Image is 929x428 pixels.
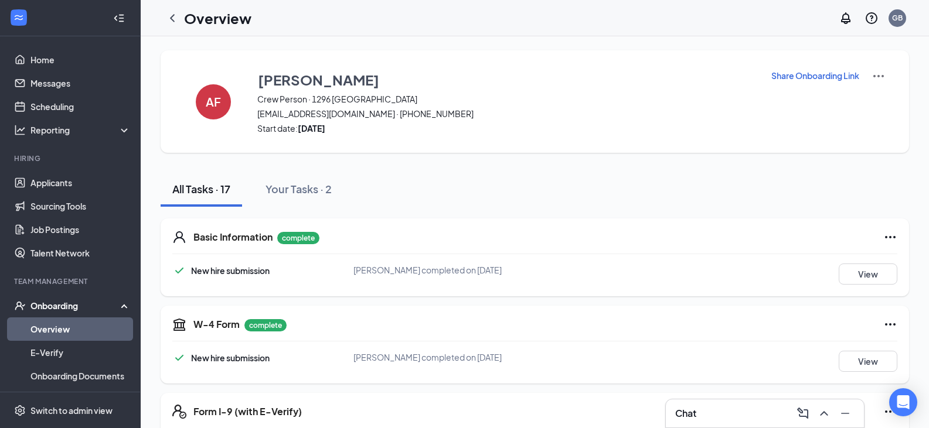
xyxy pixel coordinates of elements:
svg: Ellipses [883,230,897,244]
h3: [PERSON_NAME] [258,70,379,90]
a: Overview [30,317,131,341]
h3: Chat [675,407,696,420]
svg: WorkstreamLogo [13,12,25,23]
button: View [839,351,897,372]
svg: Settings [14,405,26,416]
svg: Checkmark [172,351,186,365]
span: New hire submission [191,265,270,276]
a: Talent Network [30,241,131,265]
p: complete [244,319,287,331]
p: complete [277,232,319,244]
h5: W-4 Form [193,318,240,331]
button: Minimize [836,404,855,423]
a: Applicants [30,171,131,194]
div: All Tasks · 17 [172,182,230,196]
h5: Form I-9 (with E-Verify) [193,405,302,418]
svg: FormI9EVerifyIcon [172,405,186,419]
a: Scheduling [30,95,131,118]
h5: Basic Information [193,231,273,244]
svg: User [172,230,186,244]
button: ComposeMessage [794,404,812,423]
strong: [DATE] [298,123,325,133]
div: Your Tasks · 2 [266,182,332,196]
a: Job Postings [30,218,131,241]
svg: Collapse [113,12,125,24]
svg: ChevronUp [817,406,831,420]
svg: Checkmark [172,263,186,278]
button: ChevronUp [815,404,833,423]
svg: QuestionInfo [865,11,879,25]
h1: Overview [184,8,251,28]
a: Sourcing Tools [30,194,131,218]
div: GB [892,13,903,23]
div: Open Intercom Messenger [889,388,917,416]
svg: Minimize [838,406,852,420]
h4: AF [206,98,221,106]
svg: ChevronLeft [165,11,179,25]
div: Hiring [14,153,128,163]
span: [PERSON_NAME] completed on [DATE] [353,265,502,275]
p: Share Onboarding Link [771,70,859,81]
a: Messages [30,71,131,95]
span: [EMAIL_ADDRESS][DOMAIN_NAME] · [PHONE_NUMBER] [257,108,756,119]
span: [PERSON_NAME] completed on [DATE] [353,352,502,362]
span: Crew Person · 1296 [GEOGRAPHIC_DATA] [257,93,756,105]
div: Onboarding [30,300,121,311]
button: Share Onboarding Link [771,69,860,82]
a: Activity log [30,388,131,411]
button: AF [184,69,243,134]
div: Switch to admin view [30,405,113,416]
button: View [839,263,897,285]
div: Team Management [14,276,128,286]
img: More Actions [872,69,886,83]
span: New hire submission [191,352,270,363]
svg: TaxGovernmentIcon [172,317,186,331]
span: Start date: [257,122,756,134]
div: Reporting [30,124,131,136]
button: [PERSON_NAME] [257,69,756,90]
svg: Notifications [839,11,853,25]
svg: ComposeMessage [796,406,810,420]
svg: Analysis [14,124,26,136]
a: Home [30,48,131,71]
svg: Ellipses [883,317,897,331]
a: Onboarding Documents [30,364,131,388]
a: E-Verify [30,341,131,364]
svg: UserCheck [14,300,26,311]
svg: Ellipses [883,405,897,419]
